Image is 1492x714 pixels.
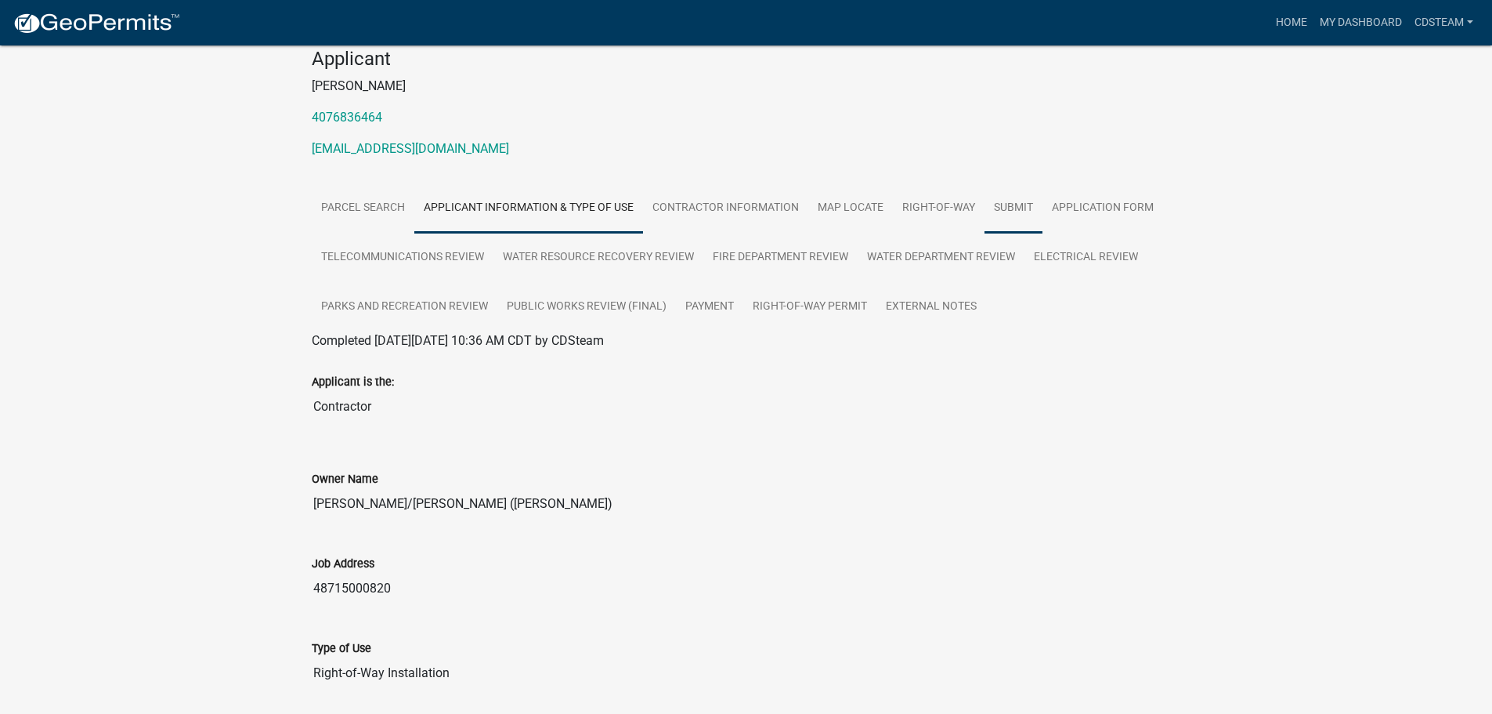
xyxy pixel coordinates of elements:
a: Parks and Recreation Review [312,282,497,332]
a: Parcel search [312,183,414,234]
a: Map Locate [808,183,893,234]
a: Right-Of-Way Permit [743,282,876,332]
a: Water Department Review [858,233,1024,283]
a: [EMAIL_ADDRESS][DOMAIN_NAME] [312,141,509,156]
a: Applicant Information & Type of Use [414,183,643,234]
a: Payment [676,282,743,332]
a: Electrical Review [1024,233,1147,283]
label: Owner Name [312,474,378,485]
a: Contractor Information [643,183,808,234]
a: Submit [984,183,1042,234]
a: Application Form [1042,183,1163,234]
a: Home [1270,8,1313,38]
a: Water Resource Recovery Review [493,233,703,283]
a: Fire Department Review [703,233,858,283]
a: My Dashboard [1313,8,1408,38]
h4: Applicant [312,48,1181,71]
a: External Notes [876,282,986,332]
a: Telecommunications Review [312,233,493,283]
a: Public Works Review (Final) [497,282,676,332]
a: 4076836464 [312,110,382,125]
label: Type of Use [312,643,371,654]
label: Job Address [312,559,374,570]
label: Applicant is the: [312,377,394,388]
span: Completed [DATE][DATE] 10:36 AM CDT by CDSteam [312,333,604,348]
p: [PERSON_NAME] [312,77,1181,96]
a: CDSteam [1408,8,1479,38]
a: Right-of-Way [893,183,984,234]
